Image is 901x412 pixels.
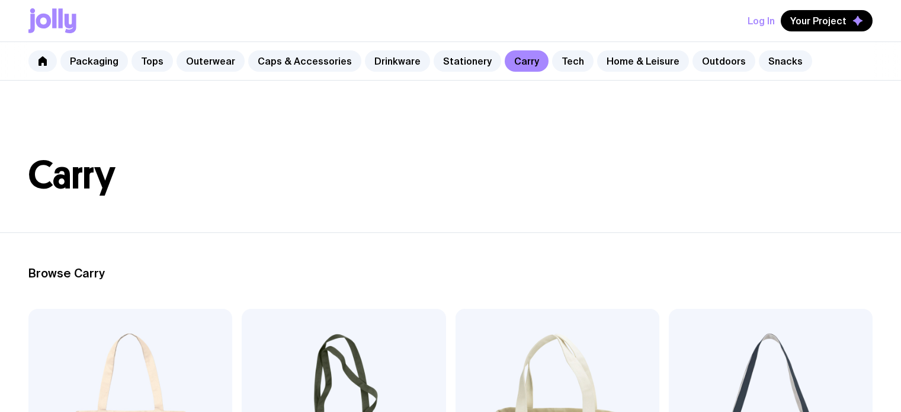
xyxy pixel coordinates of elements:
[248,50,361,72] a: Caps & Accessories
[28,266,873,280] h2: Browse Carry
[759,50,812,72] a: Snacks
[132,50,173,72] a: Tops
[60,50,128,72] a: Packaging
[781,10,873,31] button: Your Project
[748,10,775,31] button: Log In
[28,157,873,194] h1: Carry
[365,50,430,72] a: Drinkware
[692,50,755,72] a: Outdoors
[597,50,689,72] a: Home & Leisure
[434,50,501,72] a: Stationery
[177,50,245,72] a: Outerwear
[790,15,847,27] span: Your Project
[552,50,594,72] a: Tech
[505,50,549,72] a: Carry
